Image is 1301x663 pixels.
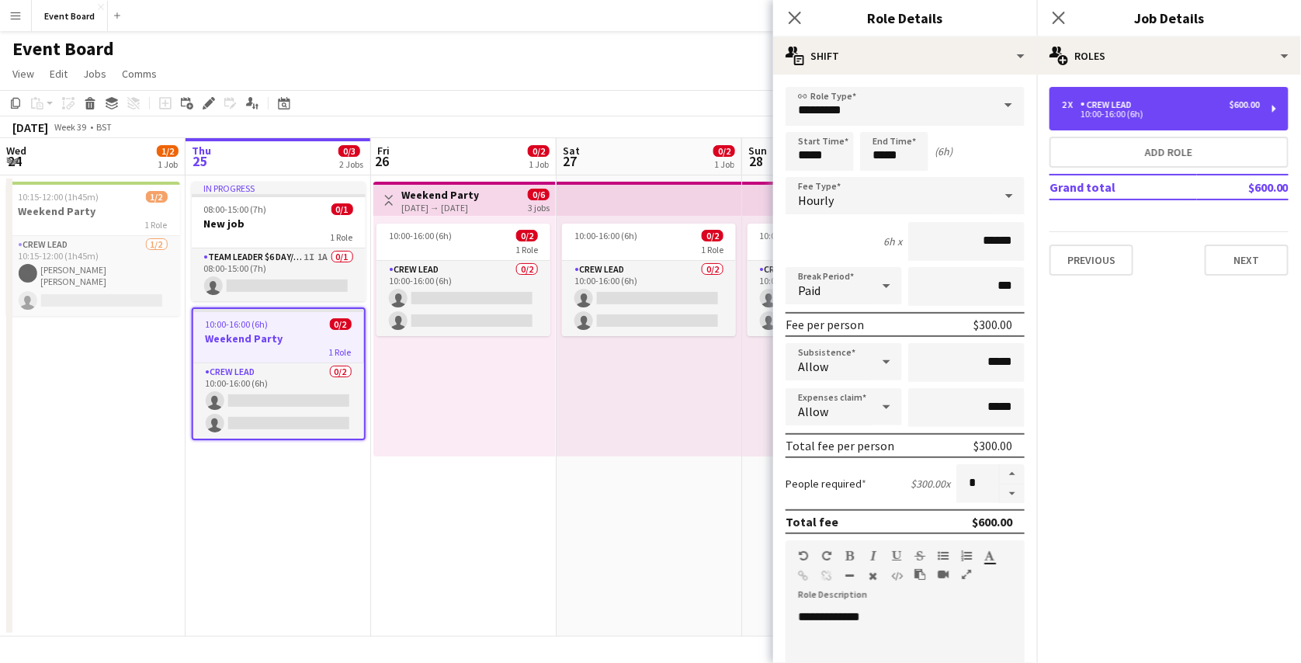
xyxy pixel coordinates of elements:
div: 6h x [883,234,902,248]
app-card-role: Crew Lead1/210:15-12:00 (1h45m)[PERSON_NAME] [PERSON_NAME] [6,236,180,316]
span: Allow [798,359,828,374]
span: 0/6 [528,189,550,200]
a: Jobs [77,64,113,84]
div: 1 Job [714,158,734,170]
div: $600.00 [1230,99,1260,110]
span: 1 Role [329,346,352,358]
button: Unordered List [938,550,949,562]
button: Increase [1000,464,1025,484]
a: Edit [43,64,74,84]
span: 27 [560,152,580,170]
span: 0/2 [330,318,352,330]
button: Previous [1049,245,1133,276]
button: Italic [868,550,879,562]
app-job-card: 10:00-16:00 (6h)0/21 RoleCrew Lead0/210:00-16:00 (6h) [562,224,736,336]
span: 0/1 [331,203,353,215]
span: Wed [6,144,26,158]
button: Paste as plain text [914,568,925,581]
label: People required [786,477,866,491]
h3: Job Details [1037,8,1301,28]
app-card-role: Crew Lead0/210:00-16:00 (6h) [562,261,736,336]
span: 26 [375,152,390,170]
div: 1 Job [158,158,178,170]
div: $300.00 [973,317,1012,332]
span: 10:00-16:00 (6h) [760,230,823,241]
span: View [12,67,34,81]
button: Add role [1049,137,1289,168]
button: Fullscreen [961,568,972,581]
button: Next [1205,245,1289,276]
span: 0/2 [702,230,723,241]
a: Comms [116,64,163,84]
app-job-card: 10:15-12:00 (1h45m)1/2Weekend Party1 RoleCrew Lead1/210:15-12:00 (1h45m)[PERSON_NAME] [PERSON_NAME] [6,182,180,316]
app-job-card: 10:00-16:00 (6h)0/21 RoleCrew Lead0/210:00-16:00 (6h) [748,224,921,336]
div: Fee per person [786,317,864,332]
app-job-card: 10:00-16:00 (6h)0/2Weekend Party1 RoleCrew Lead0/210:00-16:00 (6h) [192,307,366,440]
span: 10:00-16:00 (6h) [574,230,637,241]
div: 2 x [1062,99,1081,110]
button: Strikethrough [914,550,925,562]
div: In progress [192,182,366,194]
span: 1 Role [331,231,353,243]
h3: Weekend Party [193,331,364,345]
button: Horizontal Line [845,570,855,582]
span: 25 [189,152,211,170]
span: Fri [377,144,390,158]
span: 0/2 [528,145,550,157]
app-job-card: 10:00-16:00 (6h)0/21 RoleCrew Lead0/210:00-16:00 (6h) [376,224,550,336]
span: Allow [798,404,828,419]
div: BST [96,121,112,133]
span: 24 [4,152,26,170]
span: 0/3 [338,145,360,157]
span: Paid [798,283,820,298]
h3: Role Details [773,8,1037,28]
span: 1 Role [701,244,723,255]
button: Clear Formatting [868,570,879,582]
button: Text Color [984,550,995,562]
div: 10:00-16:00 (6h) [1062,110,1260,118]
button: Insert video [938,568,949,581]
h3: Weekend Party [6,204,180,218]
div: $300.00 [973,438,1012,453]
button: Decrease [1000,484,1025,504]
a: View [6,64,40,84]
span: 1 Role [515,244,538,255]
button: Bold [845,550,855,562]
div: 3 jobs [528,200,550,213]
span: 08:00-15:00 (7h) [204,203,267,215]
span: 1/2 [146,191,168,203]
span: 10:15-12:00 (1h45m) [19,191,99,203]
div: 1 Job [529,158,549,170]
span: 0/2 [713,145,735,157]
app-card-role: Crew Lead0/210:00-16:00 (6h) [193,363,364,439]
td: Grand total [1049,175,1197,200]
div: Roles [1037,37,1301,75]
div: [DATE] → [DATE] [401,202,479,213]
div: Total fee per person [786,438,894,453]
span: Comms [122,67,157,81]
span: 10:00-16:00 (6h) [389,230,452,241]
app-job-card: In progress08:00-15:00 (7h)0/1New job1 RoleTeam leader $6 day/$7 night1I1A0/108:00-15:00 (7h) [192,182,366,301]
app-card-role: Crew Lead0/210:00-16:00 (6h) [376,261,550,336]
div: Total fee [786,514,838,529]
div: $300.00 x [911,477,950,491]
div: Crew Lead [1081,99,1138,110]
span: 10:00-16:00 (6h) [206,318,269,330]
div: $600.00 [972,514,1012,529]
span: Sun [748,144,767,158]
h3: Weekend Party [401,188,479,202]
span: Hourly [798,193,834,208]
h1: Event Board [12,37,114,61]
td: $600.00 [1197,175,1289,200]
app-card-role: Team leader $6 day/$7 night1I1A0/108:00-15:00 (7h) [192,248,366,301]
span: Week 39 [51,121,90,133]
div: [DATE] [12,120,48,135]
button: Undo [798,550,809,562]
span: Thu [192,144,211,158]
button: Underline [891,550,902,562]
